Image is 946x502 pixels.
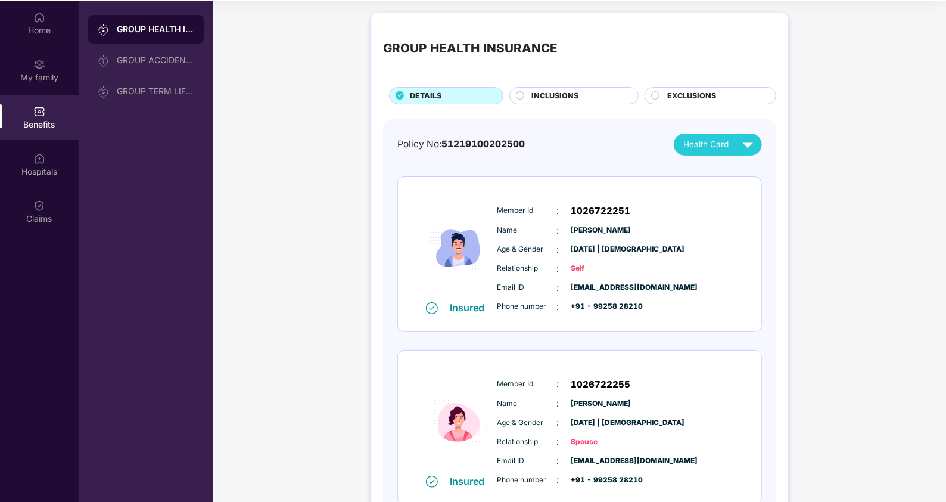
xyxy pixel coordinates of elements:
[497,244,557,255] span: Age & Gender
[557,300,559,314] span: :
[423,194,494,301] img: icon
[426,476,438,488] img: svg+xml;base64,PHN2ZyB4bWxucz0iaHR0cDovL3d3dy53My5vcmcvMjAwMC9zdmciIHdpZHRoPSIxNiIgaGVpZ2h0PSIxNi...
[441,138,525,150] span: 51219100202500
[450,475,491,487] div: Insured
[426,302,438,314] img: svg+xml;base64,PHN2ZyB4bWxucz0iaHR0cDovL3d3dy53My5vcmcvMjAwMC9zdmciIHdpZHRoPSIxNiIgaGVpZ2h0PSIxNi...
[33,106,45,117] img: svg+xml;base64,PHN2ZyBpZD0iQmVuZWZpdHMiIHhtbG5zPSJodHRwOi8vd3d3LnczLm9yZy8yMDAwL3N2ZyIgd2lkdGg9Ij...
[667,90,716,102] span: EXCLUSIONS
[497,301,557,312] span: Phone number
[497,475,557,486] span: Phone number
[571,301,631,312] span: +91 - 99258 28210
[557,243,559,256] span: :
[557,377,559,391] span: :
[383,39,558,58] div: GROUP HEALTH INSURANCE
[98,86,110,98] img: svg+xml;base64,PHN2ZyB3aWR0aD0iMjAiIGhlaWdodD0iMjAiIHZpZXdCb3g9IjAgMCAyMCAyMCIgZmlsbD0ibm9uZSIgeG...
[497,436,557,448] span: Relationship
[571,398,631,410] span: [PERSON_NAME]
[33,11,45,23] img: svg+xml;base64,PHN2ZyBpZD0iSG9tZSIgeG1sbnM9Imh0dHA6Ly93d3cudzMub3JnLzIwMDAvc3ZnIiB3aWR0aD0iMjAiIG...
[497,282,557,293] span: Email ID
[497,263,557,274] span: Relationship
[571,475,631,486] span: +91 - 99258 28210
[497,455,557,467] span: Email ID
[117,23,194,35] div: GROUP HEALTH INSURANCE
[497,417,557,429] span: Age & Gender
[674,134,762,156] button: Health Card
[557,397,559,410] span: :
[397,137,525,151] div: Policy No:
[117,86,194,96] div: GROUP TERM LIFE INSURANCE25
[33,58,45,70] img: svg+xml;base64,PHN2ZyB3aWR0aD0iMjAiIGhlaWdodD0iMjAiIHZpZXdCb3g9IjAgMCAyMCAyMCIgZmlsbD0ibm9uZSIgeG...
[497,398,557,410] span: Name
[557,473,559,486] span: :
[497,379,557,390] span: Member Id
[557,204,559,218] span: :
[571,263,631,274] span: Self
[557,262,559,275] span: :
[571,225,631,236] span: [PERSON_NAME]
[557,224,559,237] span: :
[683,138,729,151] span: Health Card
[410,90,441,102] span: DETAILS
[737,134,758,155] img: svg+xml;base64,PHN2ZyB4bWxucz0iaHR0cDovL3d3dy53My5vcmcvMjAwMC9zdmciIHZpZXdCb3g9IjAgMCAyNCAyNCIgd2...
[557,435,559,448] span: :
[571,455,631,467] span: [EMAIL_ADDRESS][DOMAIN_NAME]
[33,200,45,212] img: svg+xml;base64,PHN2ZyBpZD0iQ2xhaW0iIHhtbG5zPSJodHRwOi8vd3d3LnczLm9yZy8yMDAwL3N2ZyIgd2lkdGg9IjIwIi...
[571,244,631,255] span: [DATE] | [DEMOGRAPHIC_DATA]
[117,55,194,65] div: GROUP ACCIDENTAL INSURANCE
[98,24,110,36] img: svg+xml;base64,PHN2ZyB3aWR0aD0iMjAiIGhlaWdodD0iMjAiIHZpZXdCb3g9IjAgMCAyMCAyMCIgZmlsbD0ibm9uZSIgeG...
[531,90,578,102] span: INCLUSIONS
[497,205,557,216] span: Member Id
[571,204,631,218] span: 1026722251
[450,302,491,314] div: Insured
[571,282,631,293] span: [EMAIL_ADDRESS][DOMAIN_NAME]
[557,281,559,295] span: :
[557,454,559,467] span: :
[557,416,559,429] span: :
[33,153,45,165] img: svg+xml;base64,PHN2ZyBpZD0iSG9zcGl0YWxzIiB4bWxucz0iaHR0cDovL3d3dy53My5vcmcvMjAwMC9zdmciIHdpZHRoPS...
[423,367,494,474] img: icon
[98,55,110,67] img: svg+xml;base64,PHN2ZyB3aWR0aD0iMjAiIGhlaWdodD0iMjAiIHZpZXdCb3g9IjAgMCAyMCAyMCIgZmlsbD0ibm9uZSIgeG...
[571,377,631,392] span: 1026722255
[571,417,631,429] span: [DATE] | [DEMOGRAPHIC_DATA]
[497,225,557,236] span: Name
[571,436,631,448] span: Spouse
